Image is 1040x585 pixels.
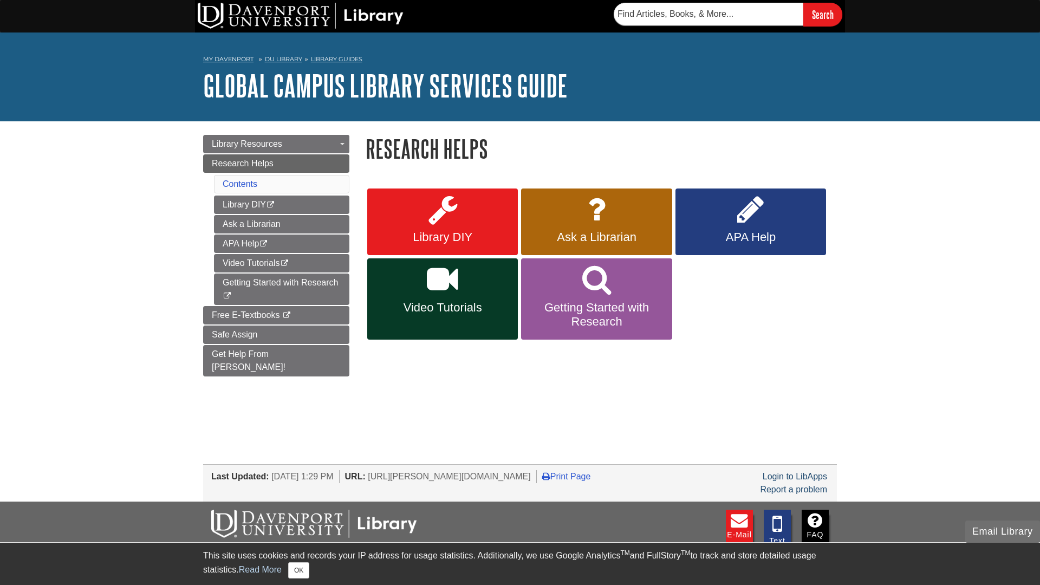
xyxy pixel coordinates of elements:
input: Find Articles, Books, & More... [614,3,803,25]
span: Getting Started with Research [529,301,664,329]
form: Searches DU Library's articles, books, and more [614,3,842,26]
sup: TM [681,549,690,557]
span: Get Help From [PERSON_NAME]! [212,349,285,372]
h1: Research Helps [366,135,837,162]
a: Library Resources [203,135,349,153]
a: Library DIY [214,196,349,214]
span: APA Help [684,230,818,244]
span: Safe Assign [212,330,258,339]
a: Research Helps [203,154,349,173]
a: Global Campus Library Services Guide [203,69,568,102]
a: FAQ [802,510,829,547]
a: Free E-Textbooks [203,306,349,324]
a: Ask a Librarian [214,215,349,233]
button: Close [288,562,309,578]
img: DU Libraries [211,510,417,538]
span: [DATE] 1:29 PM [271,472,333,481]
i: This link opens in a new window [259,240,268,248]
a: Getting Started with Research [521,258,672,340]
span: Library DIY [375,230,510,244]
span: Library Resources [212,139,282,148]
a: Library DIY [367,188,518,256]
span: Ask a Librarian [529,230,664,244]
div: This site uses cookies and records your IP address for usage statistics. Additionally, we use Goo... [203,549,837,578]
a: Report a problem [760,485,827,494]
a: My Davenport [203,55,253,64]
i: This link opens in a new window [266,201,275,209]
button: Email Library [965,521,1040,543]
a: Contents [223,179,257,188]
span: Free E-Textbooks [212,310,279,320]
a: APA Help [675,188,826,256]
a: Video Tutorials [214,254,349,272]
sup: TM [620,549,629,557]
input: Search [803,3,842,26]
a: E-mail [726,510,753,547]
i: This link opens in a new window [280,260,289,267]
a: Read More [239,565,282,574]
a: Text [764,510,791,547]
a: Get Help From [PERSON_NAME]! [203,345,349,376]
a: Video Tutorials [367,258,518,340]
span: Video Tutorials [375,301,510,315]
span: [URL][PERSON_NAME][DOMAIN_NAME] [368,472,531,481]
a: Login to LibApps [763,472,827,481]
a: Getting Started with Research [214,274,349,305]
a: DU Library [265,55,302,63]
i: This link opens in a new window [223,292,232,300]
a: Safe Assign [203,326,349,344]
a: APA Help [214,235,349,253]
nav: breadcrumb [203,52,837,69]
span: Last Updated: [211,472,269,481]
a: Ask a Librarian [521,188,672,256]
span: Research Helps [212,159,274,168]
i: Print Page [542,472,550,480]
span: URL: [345,472,366,481]
a: Print Page [542,472,591,481]
div: Guide Page Menu [203,135,349,376]
i: This link opens in a new window [282,312,291,319]
a: Library Guides [311,55,362,63]
img: DU Library [198,3,404,29]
